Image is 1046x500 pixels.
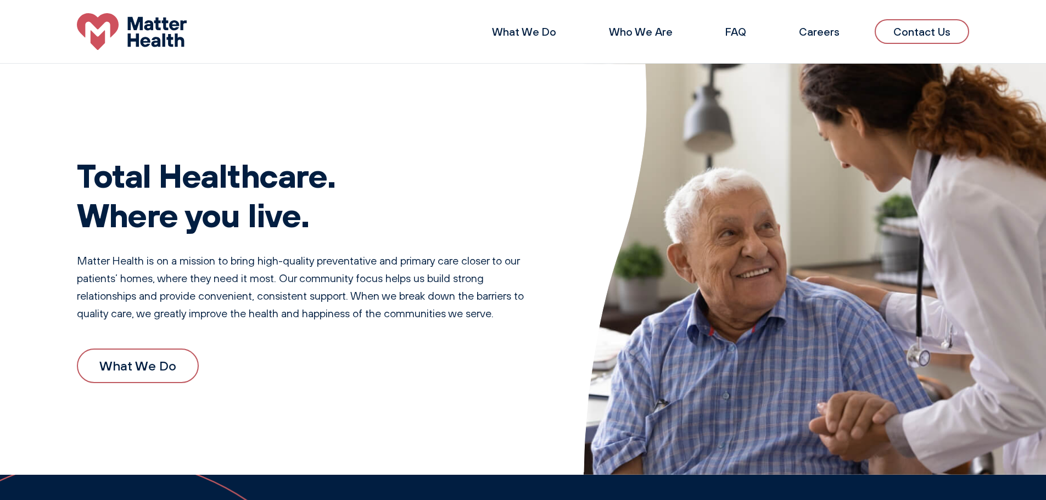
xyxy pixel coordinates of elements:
[725,25,746,38] a: FAQ
[875,19,969,44] a: Contact Us
[609,25,673,38] a: Who We Are
[799,25,840,38] a: Careers
[77,155,540,234] h1: Total Healthcare. Where you live.
[492,25,556,38] a: What We Do
[77,349,199,383] a: What We Do
[77,252,540,322] p: Matter Health is on a mission to bring high-quality preventative and primary care closer to our p...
